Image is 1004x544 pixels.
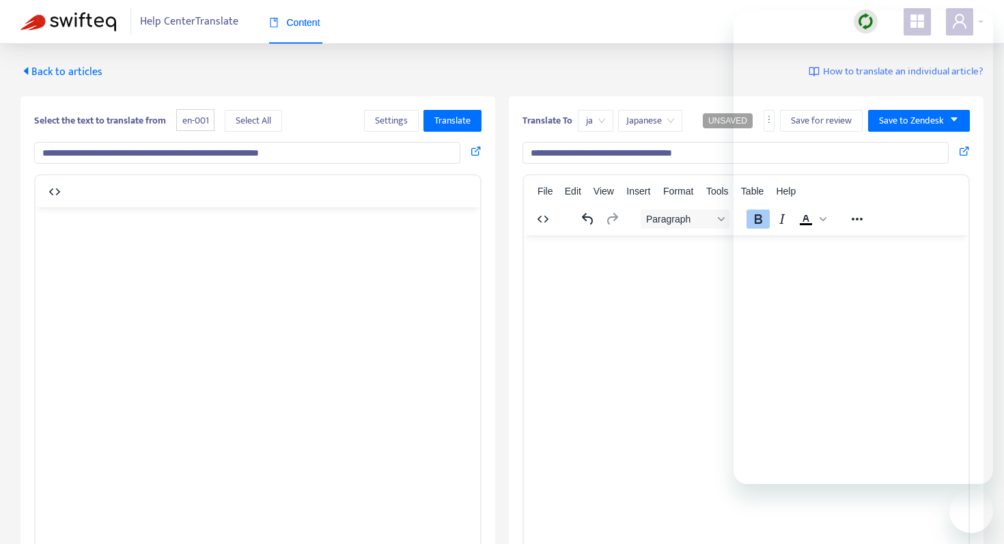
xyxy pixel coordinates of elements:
span: book [269,18,279,27]
button: Translate [423,110,482,132]
span: Paragraph [646,214,713,225]
img: Swifteq [20,12,116,31]
span: Edit [565,186,581,197]
span: Settings [375,113,408,128]
button: Block Paragraph [641,210,729,229]
span: View [594,186,614,197]
span: File [538,186,553,197]
span: ja [586,111,605,131]
span: Translate [434,113,471,128]
b: Translate To [522,113,572,128]
iframe: メッセージングウィンドウの起動ボタン、進行中の会話 [949,489,993,533]
span: Content [269,17,320,28]
button: Settings [364,110,419,132]
span: Select All [236,113,271,128]
span: Insert [626,186,650,197]
button: Select All [225,110,282,132]
button: Redo [600,210,624,229]
span: Help Center Translate [140,9,238,35]
button: Undo [576,210,600,229]
span: caret-left [20,66,31,76]
iframe: メッセージングウィンドウ [734,11,993,484]
span: UNSAVED [708,116,747,126]
span: Back to articles [20,63,102,81]
span: en-001 [176,109,214,132]
span: Japanese [626,111,674,131]
span: Format [663,186,693,197]
b: Select the text to translate from [34,113,166,128]
span: Tools [706,186,729,197]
